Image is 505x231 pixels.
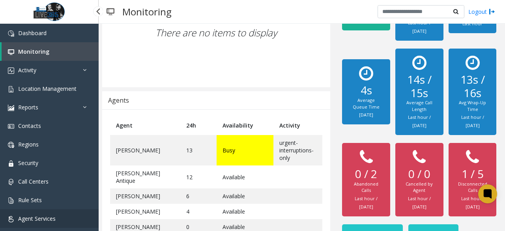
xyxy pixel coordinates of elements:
td: 12 [180,165,216,188]
h2: 0 / 0 [403,167,435,181]
small: Last hour / [DATE] [461,114,484,128]
div: Disconnected Calls [456,181,488,194]
img: 'icon' [8,30,14,37]
div: Avg Wrap-Up Time [456,100,488,113]
a: Monitoring [2,42,99,61]
small: Last hour / [DATE] [408,114,431,128]
small: Last hour / [DATE] [355,195,378,210]
th: Activity [273,116,322,135]
a: Logout [468,8,495,16]
small: Last hour / [DATE] [461,195,484,210]
h3: Monitoring [118,2,176,21]
span: Regions [18,141,39,148]
th: Availability [217,116,273,135]
td: [PERSON_NAME] [110,188,180,204]
span: Security [18,159,38,167]
img: 'icon' [8,197,14,204]
div: Abandoned Calls [350,181,382,194]
td: [PERSON_NAME] [110,135,180,165]
span: Call Centers [18,178,49,185]
td: Available [217,204,273,219]
td: 4 [180,204,216,219]
h2: 14s / 15s [403,73,435,100]
img: 'icon' [8,179,14,185]
img: 'icon' [8,160,14,167]
td: [PERSON_NAME] [110,204,180,219]
td: 13 [180,135,216,165]
span: Activity [18,66,36,74]
img: pageIcon [107,2,114,21]
h2: 13s / 16s [456,73,488,100]
th: 24h [180,116,216,135]
td: Available [217,188,273,204]
td: urgent-interruptions-only [273,135,322,165]
h2: 0 / 2 [350,167,382,181]
img: 'icon' [8,216,14,222]
h2: 1 / 5 [456,167,488,181]
img: 'icon' [8,68,14,74]
td: 6 [180,188,216,204]
img: 'icon' [8,105,14,111]
img: 'icon' [8,142,14,148]
td: Available [217,165,273,188]
th: Agent [110,116,180,135]
span: Monitoring [18,48,49,55]
img: logout [489,8,495,16]
img: 'icon' [8,49,14,55]
small: Last hour / [DATE] [408,195,431,210]
small: [DATE] [359,112,373,118]
small: Last hour [462,21,483,26]
span: Dashboard [18,29,47,37]
td: [PERSON_NAME] Antique [110,165,180,188]
span: Agent Services [18,215,56,222]
div: Agents [108,95,129,105]
span: Rule Sets [18,196,42,204]
h2: 4s [350,84,382,97]
td: Busy [217,135,273,165]
div: Average Queue Time [350,97,382,110]
span: Contacts [18,122,41,130]
span: Reports [18,103,38,111]
div: Cancelled by Agent [403,181,435,194]
span: Location Management [18,85,77,92]
img: 'icon' [8,86,14,92]
img: 'icon' [8,123,14,130]
div: Average Call Length [403,100,435,113]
